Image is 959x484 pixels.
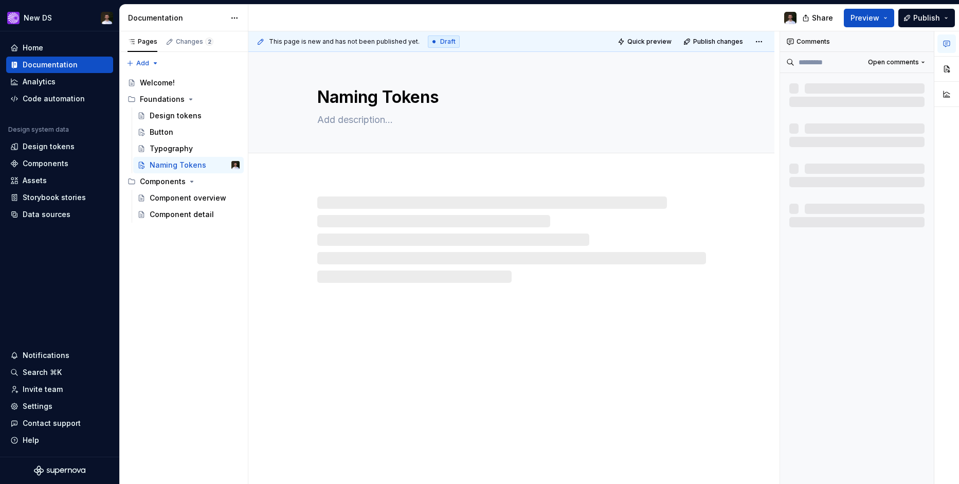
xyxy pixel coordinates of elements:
[6,415,113,432] button: Contact support
[150,127,173,137] div: Button
[101,12,113,24] img: Tomas
[680,34,748,49] button: Publish changes
[693,38,743,46] span: Publish changes
[123,173,244,190] div: Components
[6,206,113,223] a: Data sources
[34,465,85,476] svg: Supernova Logo
[133,124,244,140] a: Button
[23,141,75,152] div: Design tokens
[133,157,244,173] a: Naming TokensTomas
[440,38,456,46] span: Draft
[868,58,919,66] span: Open comments
[863,55,930,69] button: Open comments
[150,160,206,170] div: Naming Tokens
[140,94,185,104] div: Foundations
[176,38,213,46] div: Changes
[133,107,244,124] a: Design tokens
[133,190,244,206] a: Component overview
[23,401,52,411] div: Settings
[7,12,20,24] img: ea0f8e8f-8665-44dd-b89f-33495d2eb5f1.png
[150,111,202,121] div: Design tokens
[23,435,39,445] div: Help
[6,189,113,206] a: Storybook stories
[23,43,43,53] div: Home
[6,398,113,415] a: Settings
[140,78,175,88] div: Welcome!
[6,364,113,381] button: Search ⌘K
[23,418,81,428] div: Contact support
[315,85,704,110] textarea: Naming Tokens
[23,94,85,104] div: Code automation
[123,75,244,223] div: Page tree
[784,12,797,24] img: Tomas
[136,59,149,67] span: Add
[8,126,69,134] div: Design system data
[123,75,244,91] a: Welcome!
[133,206,244,223] a: Component detail
[6,432,113,449] button: Help
[23,209,70,220] div: Data sources
[797,9,840,27] button: Share
[23,350,69,361] div: Notifications
[150,209,214,220] div: Component detail
[6,155,113,172] a: Components
[23,60,78,70] div: Documentation
[128,38,157,46] div: Pages
[269,38,420,46] span: This page is new and has not been published yet.
[6,138,113,155] a: Design tokens
[23,158,68,169] div: Components
[150,193,226,203] div: Component overview
[6,91,113,107] a: Code automation
[6,74,113,90] a: Analytics
[851,13,879,23] span: Preview
[123,91,244,107] div: Foundations
[150,144,193,154] div: Typography
[133,140,244,157] a: Typography
[24,13,52,23] div: New DS
[128,13,225,23] div: Documentation
[23,77,56,87] div: Analytics
[844,9,894,27] button: Preview
[23,192,86,203] div: Storybook stories
[780,31,934,52] div: Comments
[6,347,113,364] button: Notifications
[6,172,113,189] a: Assets
[123,56,162,70] button: Add
[231,161,240,169] img: Tomas
[6,57,113,73] a: Documentation
[23,175,47,186] div: Assets
[898,9,955,27] button: Publish
[614,34,676,49] button: Quick preview
[205,38,213,46] span: 2
[6,40,113,56] a: Home
[23,367,62,378] div: Search ⌘K
[23,384,63,395] div: Invite team
[2,7,117,29] button: New DSTomas
[627,38,672,46] span: Quick preview
[140,176,186,187] div: Components
[812,13,833,23] span: Share
[913,13,940,23] span: Publish
[6,381,113,398] a: Invite team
